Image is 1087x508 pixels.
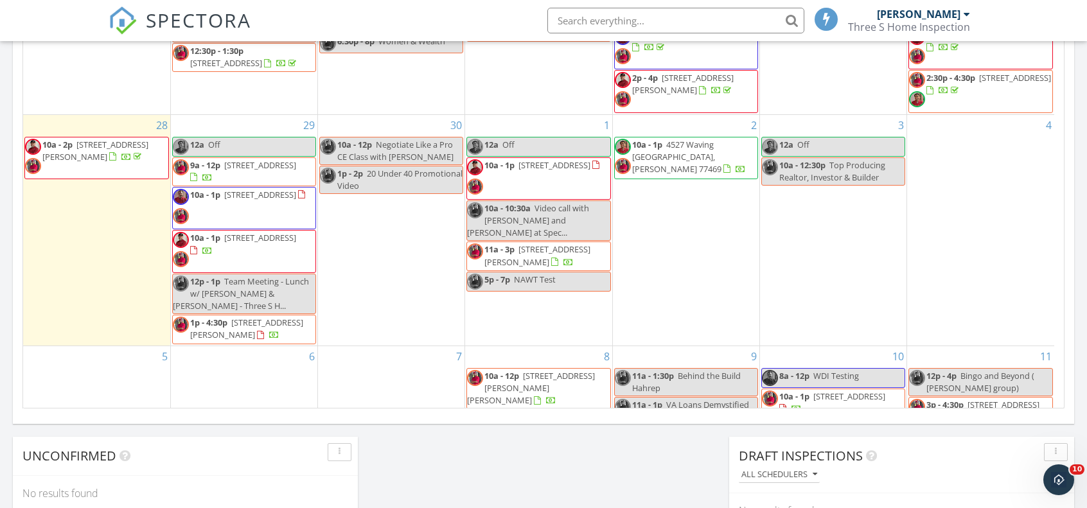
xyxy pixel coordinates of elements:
[926,29,1039,53] a: 1p - 3:30p [STREET_ADDRESS]
[484,159,515,171] span: 10a - 1p
[614,70,758,112] a: 2p - 4p [STREET_ADDRESS][PERSON_NAME]
[467,159,483,175] img: img_0897.jpg
[909,48,925,64] img: img_0544.jpg
[467,202,589,238] span: Video call with [PERSON_NAME] and [PERSON_NAME] at Spec...
[909,399,925,415] img: img_0544.jpg
[378,35,445,47] span: Women & Wealth
[926,72,1051,96] a: 2:30p - 4:30p [STREET_ADDRESS]
[208,139,220,150] span: Off
[759,346,906,428] td: Go to October 10, 2025
[632,72,734,96] span: [STREET_ADDRESS][PERSON_NAME]
[601,346,612,367] a: Go to October 8, 2025
[190,317,303,340] a: 1p - 4:30p [STREET_ADDRESS][PERSON_NAME]
[190,317,227,328] span: 1p - 4:30p
[907,346,1054,428] td: Go to October 11, 2025
[467,370,483,386] img: img_0544.jpg
[25,139,41,155] img: img_0897.jpg
[632,370,674,381] span: 11a - 1:30p
[739,466,820,484] button: All schedulers
[190,45,299,69] a: 12:30p - 1:30p [STREET_ADDRESS]
[337,168,363,179] span: 1p - 2p
[615,72,631,88] img: img_0897.jpg
[761,389,905,417] a: 10a - 1p [STREET_ADDRESS]
[109,17,251,44] a: SPECTORA
[190,232,220,243] span: 10a - 1p
[484,370,519,381] span: 10a - 12p
[908,70,1053,112] a: 2:30p - 4:30p [STREET_ADDRESS]
[907,114,1054,346] td: Go to October 4, 2025
[739,447,863,464] span: Draft Inspections
[797,139,809,150] span: Off
[848,21,970,33] div: Three S Home Inspection
[173,232,189,248] img: img_0897.jpg
[1043,464,1074,495] iframe: Intercom live chat
[926,370,957,381] span: 12p - 4p
[24,137,169,179] a: 10a - 2p [STREET_ADDRESS][PERSON_NAME]
[632,139,746,175] a: 10a - 1p 4527 Waving [GEOGRAPHIC_DATA], [PERSON_NAME] 77469
[318,346,465,428] td: Go to October 7, 2025
[762,390,778,407] img: img_0544.jpg
[908,27,1053,69] a: 1p - 3:30p [STREET_ADDRESS]
[109,6,137,35] img: The Best Home Inspection Software - Spectora
[318,114,465,346] td: Go to September 30, 2025
[172,157,316,186] a: 9a - 12p [STREET_ADDRESS]
[779,390,809,402] span: 10a - 1p
[632,72,734,96] a: 2p - 4p [STREET_ADDRESS][PERSON_NAME]
[448,115,464,136] a: Go to September 30, 2025
[484,243,515,255] span: 11a - 3p
[190,159,296,183] a: 9a - 12p [STREET_ADDRESS]
[22,447,116,464] span: Unconfirmed
[484,202,531,214] span: 10a - 10:30a
[190,232,296,256] a: 10a - 1p [STREET_ADDRESS]
[337,35,375,47] span: 6:30p - 8p
[484,159,603,171] a: 10a - 1p [STREET_ADDRESS]
[454,346,464,367] a: Go to October 7, 2025
[484,243,590,267] a: 11a - 3p [STREET_ADDRESS][PERSON_NAME]
[337,139,372,150] span: 10a - 12p
[615,139,631,155] img: 20250918_080732.jpg
[1038,346,1054,367] a: Go to October 11, 2025
[320,168,336,184] img: img_0544.jpg
[306,346,317,367] a: Go to October 6, 2025
[762,159,778,175] img: img_0544.jpg
[748,346,759,367] a: Go to October 9, 2025
[759,114,906,346] td: Go to October 3, 2025
[762,370,778,386] img: 20240919_174810.jpg
[172,315,316,344] a: 1p - 4:30p [STREET_ADDRESS][PERSON_NAME]
[23,114,170,346] td: Go to September 28, 2025
[877,8,960,21] div: [PERSON_NAME]
[779,370,809,381] span: 8a - 12p
[173,189,189,205] img: 20240919_174810.jpg
[190,45,243,57] span: 12:30p - 1:30p
[190,159,220,171] span: 9a - 12p
[926,370,1034,394] span: Bingo and Beyond ( [PERSON_NAME] group)
[908,397,1053,426] a: 3p - 4:30p [STREET_ADDRESS]
[42,139,148,162] span: [STREET_ADDRESS][PERSON_NAME]
[1043,115,1054,136] a: Go to October 4, 2025
[909,91,925,107] img: 20250918_080732.jpg
[748,115,759,136] a: Go to October 2, 2025
[190,139,204,150] span: 12a
[1070,464,1084,475] span: 10
[337,139,454,162] span: Negotiate Like a Pro CE Class with [PERSON_NAME]
[484,139,499,150] span: 12a
[813,370,859,381] span: WDI Testing
[301,115,317,136] a: Go to September 29, 2025
[632,72,658,83] span: 2p - 4p
[890,346,906,367] a: Go to October 10, 2025
[518,159,590,171] span: [STREET_ADDRESS]
[547,8,804,33] input: Search everything...
[173,276,309,311] span: Team Meeting - Lunch w/ [PERSON_NAME] & [PERSON_NAME] - Three S H...
[632,399,662,410] span: 11a - 1p
[146,6,251,33] span: SPECTORA
[190,317,303,340] span: [STREET_ADDRESS][PERSON_NAME]
[612,346,759,428] td: Go to October 9, 2025
[779,159,826,171] span: 10a - 12:30p
[23,346,170,428] td: Go to October 5, 2025
[741,470,817,479] div: All schedulers
[762,139,778,155] img: 20250918_080732.jpg
[25,158,41,174] img: img_0544.jpg
[467,179,483,195] img: img_0544.jpg
[173,139,189,155] img: 20250918_080732.jpg
[190,57,262,69] span: [STREET_ADDRESS]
